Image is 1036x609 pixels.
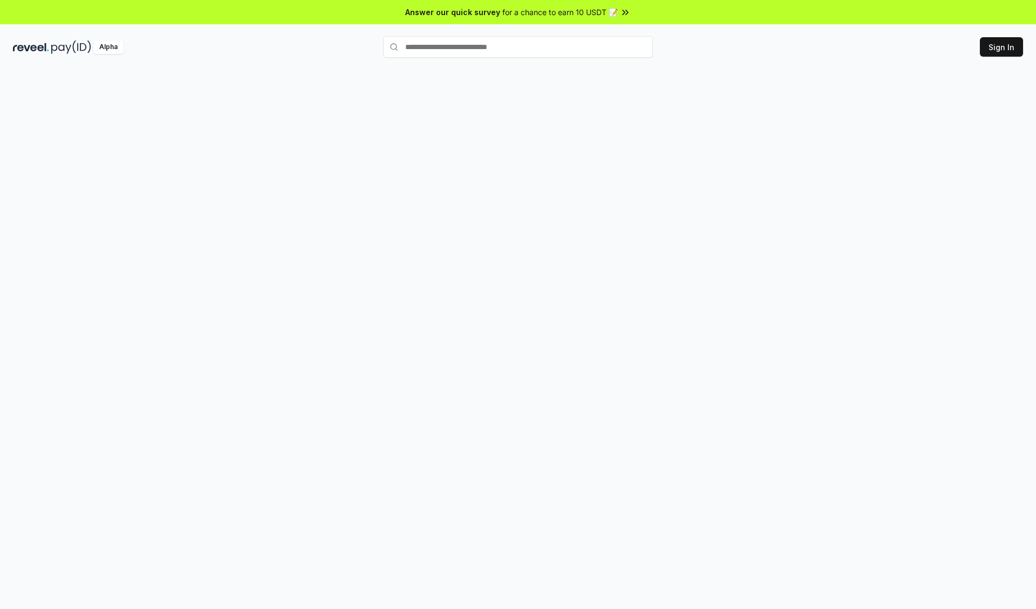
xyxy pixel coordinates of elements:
span: Answer our quick survey [405,6,500,18]
span: for a chance to earn 10 USDT 📝 [502,6,618,18]
div: Alpha [93,40,124,54]
img: pay_id [51,40,91,54]
img: reveel_dark [13,40,49,54]
button: Sign In [980,37,1023,57]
